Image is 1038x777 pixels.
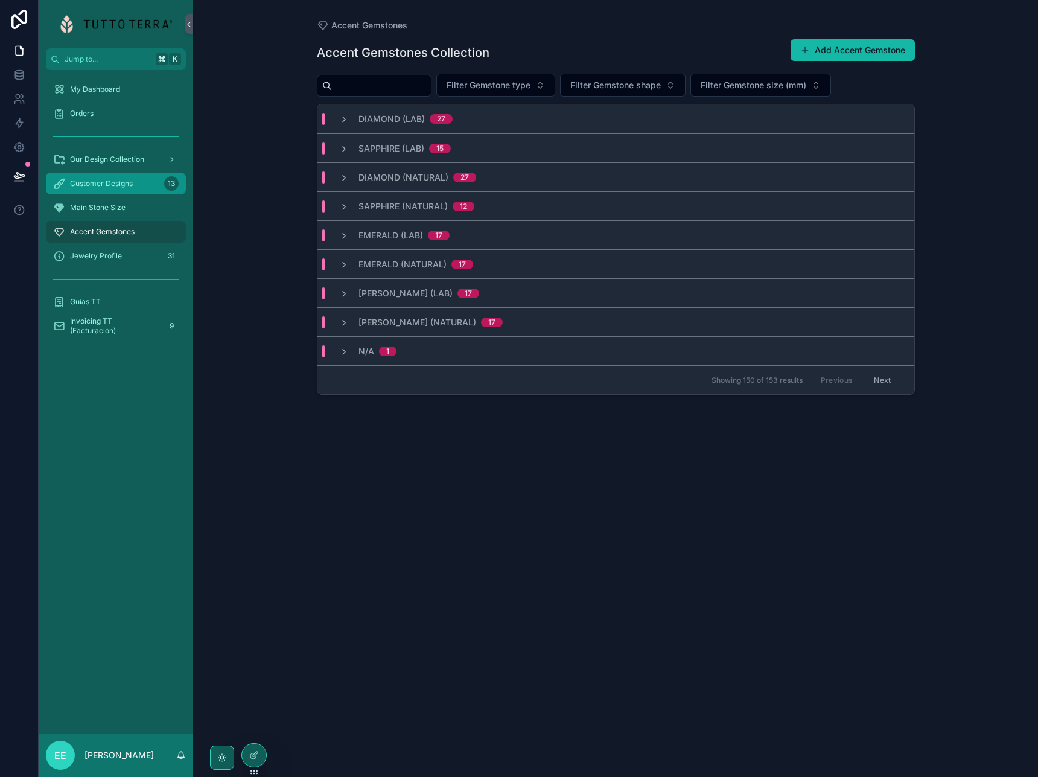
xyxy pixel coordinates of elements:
[46,103,186,124] a: Orders
[465,289,472,298] div: 17
[317,19,407,31] a: Accent Gemstones
[70,203,126,213] span: Main Stone Size
[459,260,466,269] div: 17
[447,79,530,91] span: Filter Gemstone type
[46,173,186,194] a: Customer Designs13
[164,319,179,333] div: 9
[358,258,447,270] span: Emerald (Natural)
[436,144,444,153] div: 15
[358,229,423,241] span: Emerald (LAB)
[70,109,94,118] span: Orders
[317,44,489,61] h1: Accent Gemstones Collection
[358,287,453,299] span: [PERSON_NAME] (LAB)
[460,173,469,182] div: 27
[70,155,144,164] span: Our Design Collection
[865,371,899,389] button: Next
[39,70,193,353] div: scrollable content
[70,251,122,261] span: Jewelry Profile
[791,39,915,61] button: Add Accent Gemstone
[60,14,172,34] img: App logo
[358,200,448,213] span: Sapphire (Natural)
[70,85,120,94] span: My Dashboard
[436,74,555,97] button: Select Button
[358,345,374,357] span: N/A
[488,318,495,327] div: 17
[54,748,66,763] span: EE
[46,48,186,70] button: Jump to...K
[358,113,425,125] span: Diamond (LAB)
[70,297,101,307] span: Guias TT
[84,749,154,761] p: [PERSON_NAME]
[358,142,424,155] span: Sapphire (LAB)
[690,74,831,97] button: Select Button
[701,79,806,91] span: Filter Gemstone size (mm)
[70,227,135,237] span: Accent Gemstones
[46,149,186,170] a: Our Design Collection
[164,249,179,263] div: 31
[46,78,186,100] a: My Dashboard
[70,316,159,336] span: Invoicing TT (Facturación)
[560,74,686,97] button: Select Button
[570,79,661,91] span: Filter Gemstone shape
[46,221,186,243] a: Accent Gemstones
[460,202,467,211] div: 12
[386,347,389,356] div: 1
[46,245,186,267] a: Jewelry Profile31
[164,176,179,191] div: 13
[331,19,407,31] span: Accent Gemstones
[65,54,151,64] span: Jump to...
[712,376,803,385] span: Showing 150 of 153 results
[437,114,445,124] div: 27
[170,54,180,64] span: K
[46,197,186,219] a: Main Stone Size
[435,231,442,240] div: 17
[46,291,186,313] a: Guias TT
[70,179,133,188] span: Customer Designs
[358,316,476,328] span: [PERSON_NAME] (Natural)
[46,315,186,337] a: Invoicing TT (Facturación)9
[358,171,448,184] span: Diamond (Natural)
